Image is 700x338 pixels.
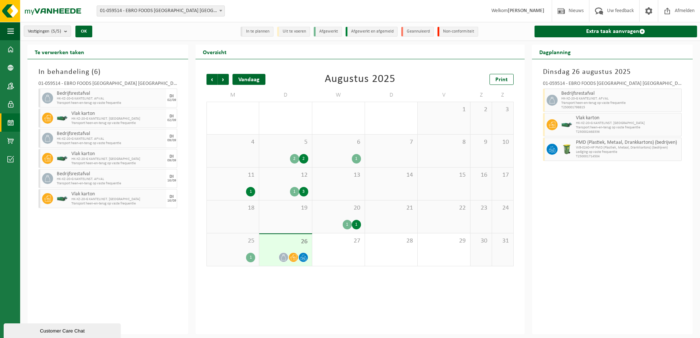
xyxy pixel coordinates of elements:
span: Bedrijfsrestafval [561,91,679,97]
div: 1 [290,187,299,196]
span: Vestigingen [28,26,61,37]
span: 11 [211,171,255,179]
span: 29 [421,237,466,245]
span: Transport heen-en-terug op vaste frequentie [71,202,164,206]
span: Transport heen-en-terug op vaste frequentie [57,181,164,186]
div: Vandaag [232,74,265,85]
span: Vlak karton [71,111,164,117]
div: 2 [290,154,299,164]
span: 16 [474,171,488,179]
h3: Dinsdag 26 augustus 2025 [543,67,682,78]
span: 1 [421,106,466,114]
div: 01-059514 - EBRO FOODS [GEOGRAPHIC_DATA] [GEOGRAPHIC_DATA] - [GEOGRAPHIC_DATA] [543,81,682,89]
td: W [312,89,365,102]
span: Transport heen-en-terug op vaste frequentie [71,121,164,125]
span: Transport heen-en-terug op vaste frequentie [71,161,164,166]
span: Vlak karton [576,115,679,121]
span: Bedrijfsrestafval [57,171,164,177]
iframe: chat widget [4,322,122,338]
span: 17 [496,171,510,179]
td: D [365,89,418,102]
span: 23 [474,204,488,212]
div: 3 [299,187,308,196]
img: HK-XZ-20-GN-03 [57,196,68,202]
div: 1 [246,187,255,196]
span: 7 [369,138,414,146]
div: DI [170,94,174,98]
img: HK-XZ-20-GN-03 [57,156,68,161]
div: Augustus 2025 [325,74,395,85]
div: 09/09 [167,159,176,162]
span: 18 [211,204,255,212]
div: DI [170,114,174,119]
span: PMD (Plastiek, Metaal, Drankkartons) (bedrijven) [576,140,679,146]
span: T250001714504 [576,154,679,159]
span: 6 [316,138,361,146]
li: Uit te voeren [277,27,310,37]
span: 4 [211,138,255,146]
span: HK-XZ-20-G KANTELINST. [GEOGRAPHIC_DATA] [576,121,679,125]
div: DI [170,195,174,199]
span: 21 [369,204,414,212]
span: 9 [474,138,488,146]
span: Transport heen-en-terug op vaste frequentie [576,125,679,130]
img: HK-XZ-20-GN-03 [561,122,572,128]
li: Non-conformiteit [437,27,478,37]
span: 01-059514 - EBRO FOODS BELGIUM NV - MERKSEM [97,5,225,16]
span: Vlak karton [71,191,164,197]
h3: In behandeling ( ) [38,67,177,78]
span: Volgende [218,74,229,85]
li: In te plannen [241,27,273,37]
span: 13 [316,171,361,179]
span: 14 [369,171,414,179]
span: 24 [496,204,510,212]
span: 19 [263,204,308,212]
span: 12 [263,171,308,179]
span: 27 [316,237,361,245]
span: Lediging op vaste frequentie [576,150,679,154]
td: V [418,89,470,102]
div: 16/09 [167,179,176,183]
h2: Te verwerken taken [27,45,92,59]
button: Vestigingen(5/5) [24,26,71,37]
span: 3 [496,106,510,114]
span: Transport heen-en-terug op vaste frequentie [561,101,679,105]
div: 1 [343,220,352,229]
span: Print [495,77,508,83]
td: D [259,89,312,102]
span: 22 [421,204,466,212]
img: HK-XZ-20-GN-03 [57,116,68,121]
span: T250002468336 [576,130,679,134]
div: 02/09 [167,119,176,122]
span: HK-XZ-20-G KANTELINST. [GEOGRAPHIC_DATA] [71,117,164,121]
div: DI [170,174,174,179]
div: 09/09 [167,139,176,142]
span: 25 [211,237,255,245]
td: Z [492,89,514,102]
span: 28 [369,237,414,245]
h2: Overzicht [196,45,234,59]
span: 15 [421,171,466,179]
span: HK-XZ-20-G KANTELINST. [GEOGRAPHIC_DATA] [71,197,164,202]
span: 20 [316,204,361,212]
span: 2 [474,106,488,114]
span: WB-0240-HP PMD (Plastiek, Metaal, Drankkartons) (bedrijven) [576,146,679,150]
h2: Dagplanning [532,45,578,59]
div: DI [170,154,174,159]
span: 30 [474,237,488,245]
span: Vorige [206,74,217,85]
td: M [206,89,259,102]
span: 26 [263,238,308,246]
button: OK [75,26,92,37]
span: 10 [496,138,510,146]
a: Print [489,74,514,85]
span: T250001798815 [561,105,679,110]
span: HK-XZ-20-G KANTELINST. [GEOGRAPHIC_DATA] [71,157,164,161]
span: 6 [94,68,98,76]
div: 2 [299,154,308,164]
a: Extra taak aanvragen [535,26,697,37]
span: HK-XZ-20-G KANTELINST. AFVAL [57,137,164,141]
span: 5 [263,138,308,146]
span: Vlak karton [71,151,164,157]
